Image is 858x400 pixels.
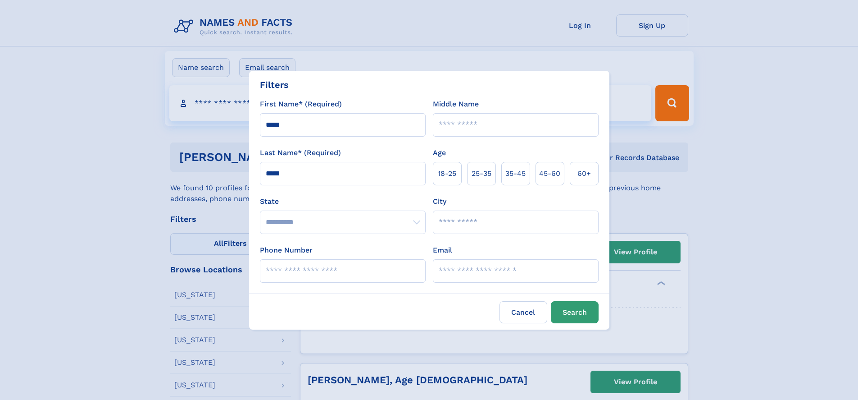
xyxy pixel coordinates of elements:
span: 60+ [577,168,591,179]
label: Middle Name [433,99,479,110]
span: 18‑25 [438,168,456,179]
div: Filters [260,78,289,92]
label: Phone Number [260,245,313,256]
label: City [433,196,446,207]
span: 35‑45 [505,168,526,179]
label: Email [433,245,452,256]
label: State [260,196,426,207]
button: Search [551,301,599,323]
span: 45‑60 [539,168,560,179]
label: Age [433,147,446,158]
span: 25‑35 [472,168,491,179]
label: First Name* (Required) [260,99,342,110]
label: Cancel [499,301,547,323]
label: Last Name* (Required) [260,147,341,158]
